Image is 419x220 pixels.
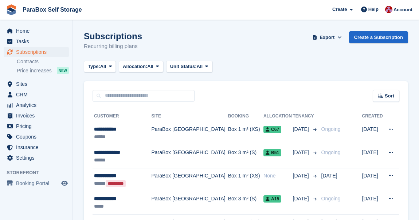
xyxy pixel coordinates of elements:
span: Settings [16,153,60,163]
span: Ongoing [321,126,341,132]
a: menu [4,142,69,152]
span: B51 [263,149,281,156]
a: menu [4,178,69,188]
a: ParaBox Self Storage [20,4,85,16]
th: Tenancy [293,111,318,122]
span: Ongoing [321,149,341,155]
span: Insurance [16,142,60,152]
span: C67 [263,126,281,133]
div: None [263,172,293,180]
a: Preview store [60,179,69,188]
td: [DATE] [362,191,384,215]
h1: Subscriptions [84,31,142,41]
th: Customer [93,111,151,122]
a: menu [4,89,69,100]
button: Unit Status: All [166,61,212,73]
span: Sites [16,79,60,89]
a: Create a Subscription [349,31,408,43]
button: Export [311,31,343,43]
span: Ongoing [321,196,341,201]
span: [DATE] [293,125,310,133]
td: [DATE] [362,145,384,168]
a: menu [4,47,69,57]
span: Account [393,6,412,13]
td: ParaBox [GEOGRAPHIC_DATA] [151,168,228,191]
th: Booking [228,111,263,122]
span: Coupons [16,132,60,142]
span: Subscriptions [16,47,60,57]
button: Allocation: All [119,61,163,73]
a: menu [4,111,69,121]
a: menu [4,132,69,142]
a: menu [4,36,69,47]
span: [DATE] [293,195,310,203]
a: Contracts [17,58,69,65]
span: Type: [88,63,100,70]
td: Box 3 m² (S) [228,145,263,168]
span: CRM [16,89,60,100]
a: menu [4,26,69,36]
a: menu [4,153,69,163]
td: Box 1 m² (XS) [228,168,263,191]
a: menu [4,100,69,110]
th: Created [362,111,384,122]
td: [DATE] [362,122,384,145]
span: All [147,63,153,70]
th: Allocation [263,111,293,122]
a: menu [4,79,69,89]
img: stora-icon-8386f47178a22dfd0bd8f6a31ec36ba5ce8667c1dd55bd0f319d3a0aa187defe.svg [6,4,17,15]
span: All [197,63,203,70]
td: Box 1 m² (XS) [228,122,263,145]
span: [DATE] [321,173,337,179]
span: [DATE] [293,172,310,180]
span: Create [332,6,347,13]
span: Pricing [16,121,60,131]
span: Price increases [17,67,52,74]
th: Site [151,111,228,122]
span: A15 [263,195,281,203]
td: [DATE] [362,168,384,191]
span: All [100,63,106,70]
span: Booking Portal [16,178,60,188]
td: ParaBox [GEOGRAPHIC_DATA] [151,122,228,145]
span: Help [368,6,379,13]
span: [DATE] [293,149,310,156]
img: Yan Grandjean [385,6,392,13]
span: Analytics [16,100,60,110]
button: Type: All [84,61,116,73]
td: Box 3 m² (S) [228,191,263,215]
span: Home [16,26,60,36]
p: Recurring billing plans [84,42,142,51]
td: ParaBox [GEOGRAPHIC_DATA] [151,145,228,168]
td: ParaBox [GEOGRAPHIC_DATA] [151,191,228,215]
span: Tasks [16,36,60,47]
a: menu [4,121,69,131]
span: Storefront [7,169,73,176]
span: Unit Status: [170,63,197,70]
div: NEW [57,67,69,74]
span: Allocation: [123,63,147,70]
span: Sort [385,92,394,100]
a: Price increases NEW [17,67,69,75]
span: Export [320,34,334,41]
span: Invoices [16,111,60,121]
